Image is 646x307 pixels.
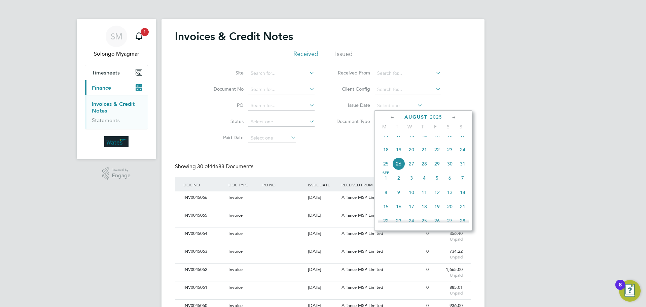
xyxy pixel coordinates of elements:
[418,186,431,199] span: 11
[77,19,156,159] nav: Main navigation
[331,102,370,108] label: Issue Date
[92,69,120,76] span: Timesheets
[432,290,463,296] span: Unpaid
[342,267,383,272] span: Alliance MSP Limited
[205,118,244,124] label: Status
[248,117,315,127] input: Select one
[431,129,443,142] span: 15
[443,214,456,227] span: 27
[228,248,243,254] span: Invoice
[392,143,405,156] span: 19
[111,32,122,41] span: SM
[405,172,418,184] span: 3
[182,209,227,222] div: INV0045065
[443,172,456,184] span: 6
[182,264,227,276] div: INV0045062
[197,163,253,170] span: 44683 Documents
[248,101,315,111] input: Search for...
[380,200,392,213] span: 15
[261,177,306,192] div: PO NO
[431,143,443,156] span: 22
[228,212,243,218] span: Invoice
[426,231,429,236] span: 0
[248,133,296,143] input: Select one
[431,214,443,227] span: 26
[392,186,405,199] span: 9
[141,28,149,36] span: 1
[405,129,418,142] span: 13
[306,209,340,222] div: [DATE]
[432,273,463,278] span: Unpaid
[443,129,456,142] span: 16
[85,136,148,147] a: Go to home page
[403,124,416,130] span: W
[85,26,148,58] a: SMSolongo Myagmar
[619,280,641,302] button: Open Resource Center, 8 new notifications
[392,172,405,184] span: 2
[293,50,318,62] li: Received
[418,214,431,227] span: 25
[182,227,227,240] div: INV0045064
[426,267,429,272] span: 0
[342,248,383,254] span: Alliance MSP Limited
[431,200,443,213] span: 19
[380,157,392,170] span: 25
[375,85,441,94] input: Search for...
[306,245,340,258] div: [DATE]
[248,69,315,78] input: Search for...
[306,177,340,192] div: ISSUE DATE
[430,114,442,120] span: 2025
[228,267,243,272] span: Invoice
[392,157,405,170] span: 26
[456,157,469,170] span: 31
[391,124,403,130] span: T
[182,281,227,294] div: INV0045061
[380,143,392,156] span: 18
[182,245,227,258] div: INV0045063
[228,194,243,200] span: Invoice
[104,136,129,147] img: wates-logo-retina.png
[228,231,243,236] span: Invoice
[426,248,429,254] span: 0
[418,129,431,142] span: 14
[418,157,431,170] span: 28
[340,177,396,192] div: RECEIVED FROM
[342,212,383,218] span: Alliance MSP Limited
[205,70,244,76] label: Site
[85,65,148,80] button: Timesheets
[619,285,622,294] div: 8
[443,143,456,156] span: 23
[405,157,418,170] span: 27
[456,143,469,156] span: 24
[430,227,464,245] div: 356.40
[248,85,315,94] input: Search for...
[92,101,135,114] a: Invoices & Credit Notes
[331,118,370,124] label: Document Type
[227,177,261,192] div: DOC TYPE
[175,163,255,170] div: Showing
[380,172,392,184] span: 1
[375,101,423,111] input: Select one
[443,186,456,199] span: 13
[430,281,464,299] div: 885.01
[112,167,131,173] span: Powered by
[205,86,244,92] label: Document No
[405,200,418,213] span: 17
[418,143,431,156] span: 21
[431,186,443,199] span: 12
[431,172,443,184] span: 5
[92,117,120,123] a: Statements
[375,69,441,78] input: Search for...
[306,191,340,204] div: [DATE]
[405,214,418,227] span: 24
[342,231,383,236] span: Alliance MSP Limited
[456,172,469,184] span: 7
[92,85,111,91] span: Finance
[132,26,146,47] a: 1
[335,50,353,62] li: Issued
[418,172,431,184] span: 4
[418,200,431,213] span: 18
[430,245,464,263] div: 734.22
[432,254,463,260] span: Unpaid
[432,237,463,242] span: Unpaid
